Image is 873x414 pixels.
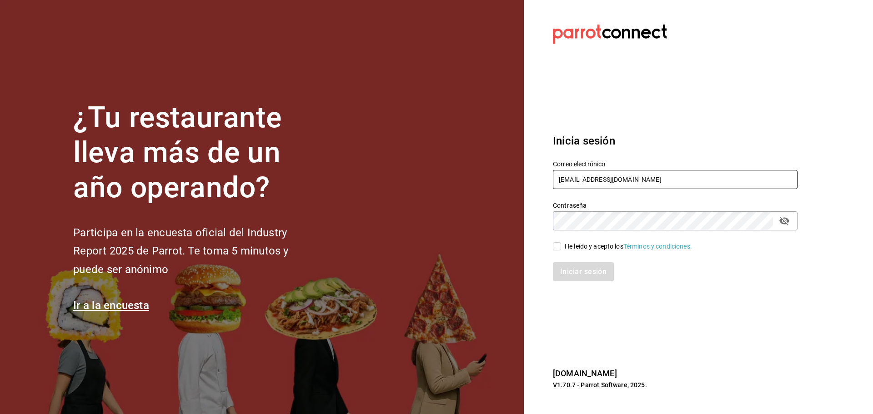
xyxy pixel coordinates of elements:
p: V1.70.7 - Parrot Software, 2025. [553,380,798,389]
a: Ir a la encuesta [73,299,149,312]
label: Contraseña [553,202,798,209]
h1: ¿Tu restaurante lleva más de un año operando? [73,100,319,205]
button: passwordField [777,213,792,229]
a: Términos y condiciones. [623,243,692,250]
div: He leído y acepto los [565,242,692,251]
input: Ingresa tu correo electrónico [553,170,798,189]
h3: Inicia sesión [553,133,798,149]
h2: Participa en la encuesta oficial del Industry Report 2025 de Parrot. Te toma 5 minutos y puede se... [73,224,319,279]
label: Correo electrónico [553,161,798,167]
a: [DOMAIN_NAME] [553,369,617,378]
